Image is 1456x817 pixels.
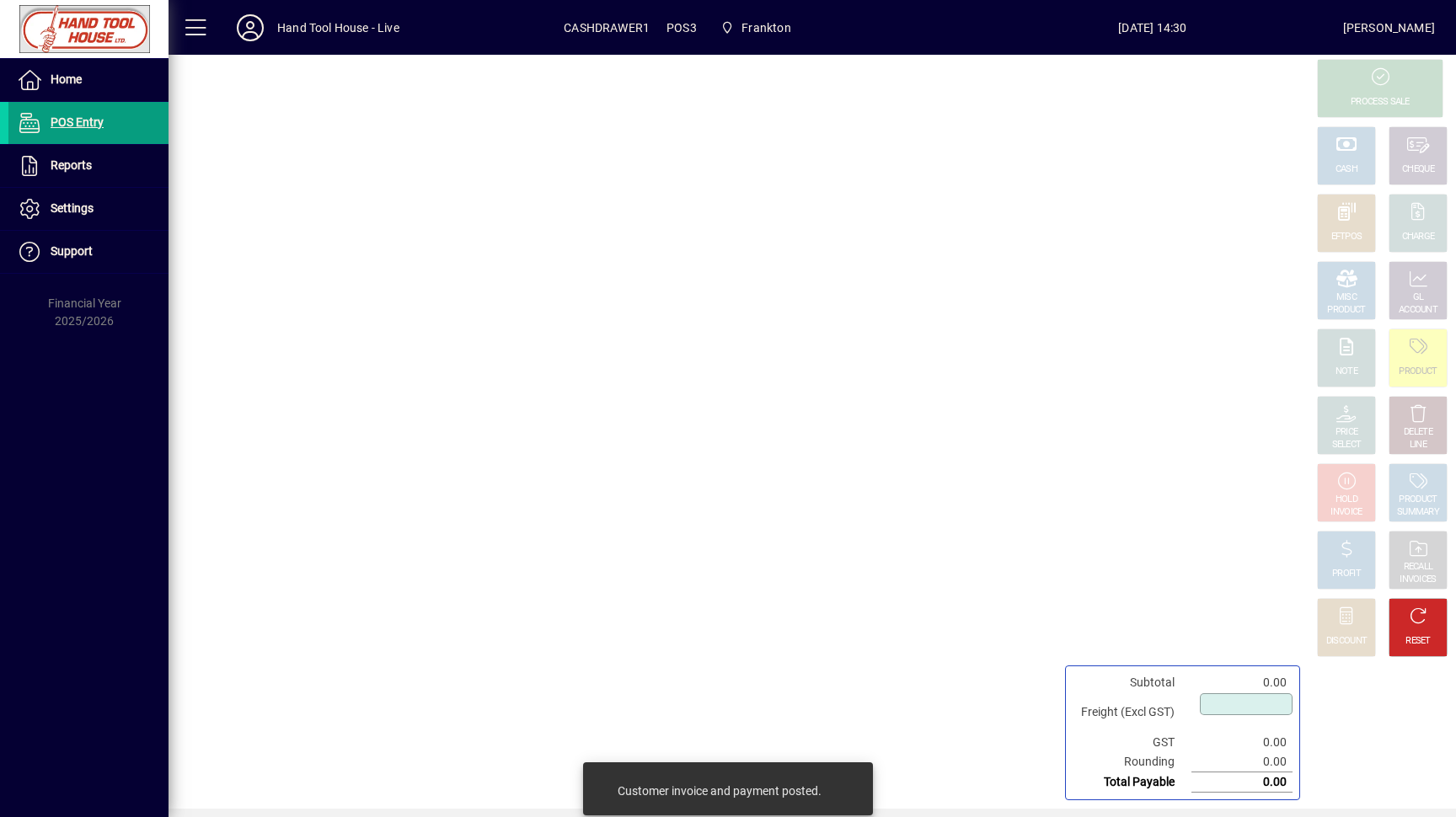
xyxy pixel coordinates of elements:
div: NOTE [1336,366,1357,378]
span: Reports [51,158,92,172]
td: 0.00 [1191,772,1293,793]
td: Freight (Excl GST) [1073,692,1191,733]
div: PROFIT [1332,568,1361,580]
div: PRODUCT [1399,366,1437,378]
div: DELETE [1404,426,1432,439]
td: 0.00 [1191,673,1293,692]
span: CASHDRAWER1 [564,14,650,41]
div: RESET [1405,635,1431,648]
td: Total Payable [1073,772,1191,793]
td: 0.00 [1191,733,1293,752]
div: CHARGE [1402,231,1435,243]
a: Reports [8,145,169,187]
span: Support [51,244,93,258]
div: LINE [1410,439,1427,451]
div: RECALL [1404,561,1433,574]
div: Customer invoice and payment posted. [618,782,822,799]
div: CHEQUE [1402,163,1434,176]
div: PROCESS SALE [1351,96,1410,109]
div: INVOICE [1330,506,1362,519]
span: POS3 [666,14,697,41]
div: PRODUCT [1327,304,1365,317]
div: INVOICES [1400,574,1436,586]
a: Settings [8,188,169,230]
span: [DATE] 14:30 [962,14,1343,41]
div: SELECT [1332,439,1362,451]
div: EFTPOS [1331,231,1362,243]
div: Hand Tool House - Live [277,14,399,41]
div: CASH [1336,163,1357,176]
div: DISCOUNT [1326,635,1367,648]
div: HOLD [1336,494,1357,506]
td: GST [1073,733,1191,752]
td: 0.00 [1191,752,1293,772]
a: Support [8,231,169,273]
span: Frankton [714,13,798,43]
span: Settings [51,201,94,215]
span: Frankton [741,14,790,41]
div: SUMMARY [1397,506,1439,519]
div: ACCOUNT [1399,304,1437,317]
div: GL [1413,291,1424,304]
div: PRODUCT [1399,494,1437,506]
a: Home [8,59,169,101]
td: Rounding [1073,752,1191,772]
div: [PERSON_NAME] [1343,14,1435,41]
span: Home [51,72,82,86]
button: Profile [223,13,277,43]
div: PRICE [1336,426,1358,439]
span: POS Entry [51,115,104,129]
div: MISC [1336,291,1357,304]
td: Subtotal [1073,673,1191,692]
